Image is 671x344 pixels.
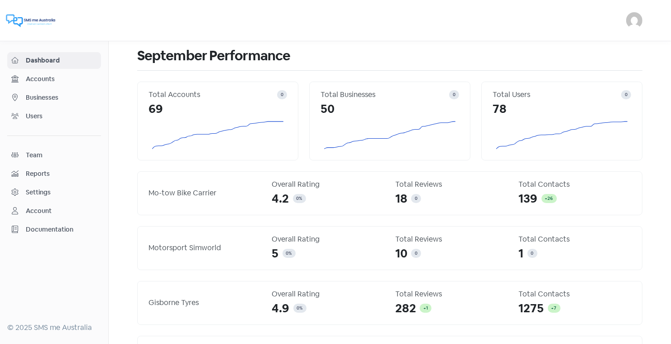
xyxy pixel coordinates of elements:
span: % [289,250,292,256]
span: +1 [423,305,428,311]
span: +7 [551,305,557,311]
div: Overall Rating [272,289,385,300]
a: Team [7,147,101,164]
div: Total Contacts [519,289,632,300]
span: 4.2 [272,190,289,208]
img: User [626,12,642,29]
div: Total Contacts [519,234,632,245]
span: % [299,195,302,201]
div: 50 [321,100,459,118]
div: Mo-tow Bike Carrier [149,188,261,199]
a: Reports [7,165,101,182]
div: Total Businesses [321,89,449,100]
span: 282 [395,300,416,317]
span: Users [26,111,97,121]
span: 0 [625,92,628,97]
div: Total Reviews [395,234,508,245]
div: Total Reviews [395,289,508,300]
div: Total Accounts [149,89,277,100]
div: 78 [493,100,631,118]
span: 0 [286,250,289,256]
span: 1 [519,245,524,262]
div: Account [26,206,52,216]
span: Accounts [26,74,97,84]
div: © 2025 SMS me Australia [7,322,101,333]
span: 0 [281,92,283,97]
div: Overall Rating [272,234,385,245]
span: % [300,305,303,311]
span: 0 [453,92,455,97]
span: 0 [531,250,534,256]
span: 10 [395,245,407,262]
div: Settings [26,188,51,197]
a: Account [7,203,101,219]
span: Reports [26,169,97,179]
div: Total Users [493,89,621,100]
span: 18 [395,190,407,208]
div: 69 [149,100,287,118]
span: 0 [415,250,417,256]
span: Documentation [26,225,97,234]
a: Users [7,108,101,125]
span: Businesses [26,93,97,102]
span: 4.9 [272,300,290,317]
a: Businesses [7,89,101,106]
span: +26 [545,195,553,201]
span: Dashboard [26,56,97,65]
span: 139 [519,190,538,208]
span: 5 [272,245,279,262]
div: Overall Rating [272,179,385,190]
div: Gisborne Tyres [149,297,261,308]
a: Documentation [7,221,101,238]
span: Team [26,150,97,160]
h1: September Performance [137,41,642,70]
a: Accounts [7,71,101,87]
a: Settings [7,184,101,201]
span: 0 [297,305,300,311]
div: Total Contacts [519,179,632,190]
span: 0 [297,195,299,201]
span: 1275 [519,300,544,317]
span: 0 [415,195,417,201]
div: Motorsport Simworld [149,242,261,253]
div: Total Reviews [395,179,508,190]
a: Dashboard [7,52,101,69]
